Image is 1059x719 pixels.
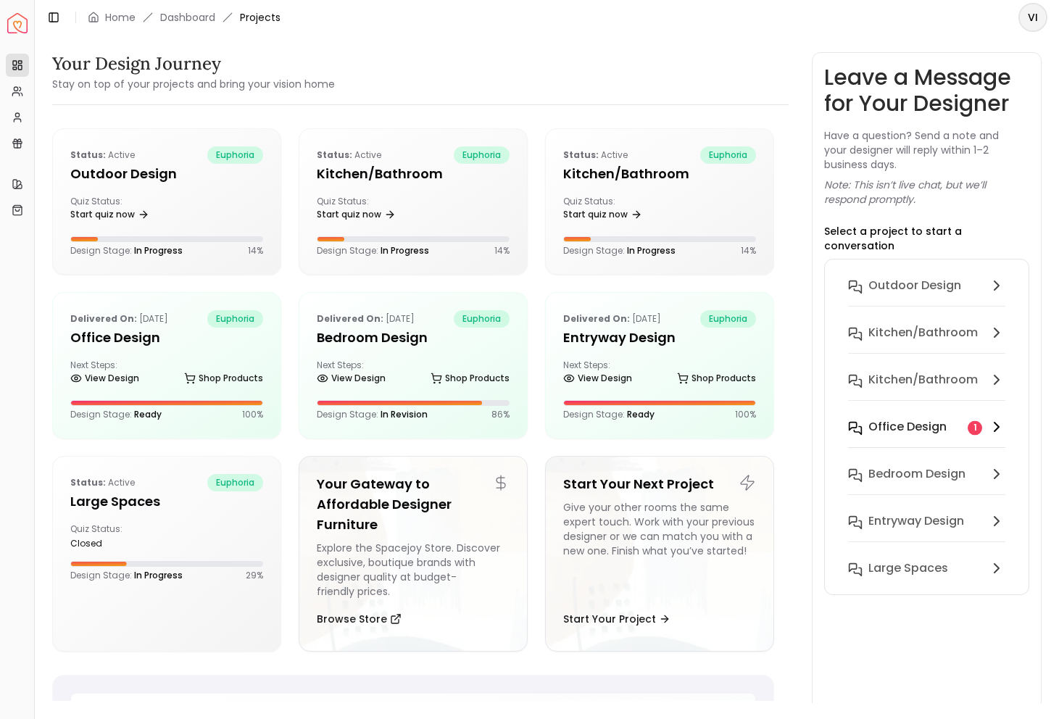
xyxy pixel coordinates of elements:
[836,507,1017,554] button: entryway design
[563,312,630,325] b: Delivered on:
[317,245,429,257] p: Design Stage:
[70,204,149,225] a: Start quiz now
[836,554,1017,583] button: Large Spaces
[868,277,961,294] h6: Outdoor design
[70,164,263,184] h5: Outdoor design
[563,409,655,420] p: Design Stage:
[317,409,428,420] p: Design Stage:
[1018,3,1047,32] button: VI
[317,474,510,535] h5: Your Gateway to Affordable Designer Furniture
[317,359,510,388] div: Next Steps:
[491,409,510,420] p: 86 %
[317,196,407,225] div: Quiz Status:
[563,310,661,328] p: [DATE]
[563,245,676,257] p: Design Stage:
[868,418,947,436] h6: Office design
[1020,4,1046,30] span: VI
[70,310,168,328] p: [DATE]
[868,324,978,341] h6: Kitchen/Bathroom
[741,245,756,257] p: 14 %
[70,368,139,388] a: View Design
[836,318,1017,365] button: Kitchen/Bathroom
[70,359,263,388] div: Next Steps:
[246,570,263,581] p: 29 %
[381,244,429,257] span: In Progress
[70,312,137,325] b: Delivered on:
[563,204,642,225] a: Start quiz now
[836,271,1017,318] button: Outdoor design
[317,604,402,633] button: Browse Store
[824,178,1029,207] p: Note: This isn’t live chat, but we’ll respond promptly.
[70,570,183,581] p: Design Stage:
[70,146,135,164] p: active
[207,310,263,328] span: euphoria
[317,312,383,325] b: Delivered on:
[454,310,510,328] span: euphoria
[70,523,161,549] div: Quiz Status:
[868,512,964,530] h6: entryway design
[70,149,106,161] b: Status:
[299,456,528,652] a: Your Gateway to Affordable Designer FurnitureExplore the Spacejoy Store. Discover exclusive, bout...
[735,409,756,420] p: 100 %
[824,65,1029,117] h3: Leave a Message for Your Designer
[88,10,281,25] nav: breadcrumb
[134,569,183,581] span: In Progress
[184,368,263,388] a: Shop Products
[7,13,28,33] img: Spacejoy Logo
[868,465,965,483] h6: Bedroom design
[317,146,381,164] p: active
[836,460,1017,507] button: Bedroom design
[968,420,982,435] div: 1
[381,408,428,420] span: In Revision
[563,146,628,164] p: active
[52,77,335,91] small: Stay on top of your projects and bring your vision home
[317,328,510,348] h5: Bedroom design
[317,368,386,388] a: View Design
[836,412,1017,460] button: Office design1
[317,164,510,184] h5: Kitchen/Bathroom
[70,474,135,491] p: active
[317,149,352,161] b: Status:
[824,128,1029,172] p: Have a question? Send a note and your designer will reply within 1–2 business days.
[868,371,978,388] h6: Kitchen/Bathroom
[52,52,335,75] h3: Your Design Journey
[317,541,510,599] div: Explore the Spacejoy Store. Discover exclusive, boutique brands with designer quality at budget-f...
[207,146,263,164] span: euphoria
[240,10,281,25] span: Projects
[824,224,1029,253] p: Select a project to start a conversation
[700,310,756,328] span: euphoria
[563,500,756,599] div: Give your other rooms the same expert touch. Work with your previous designer or we can match you...
[627,244,676,257] span: In Progress
[70,476,106,489] b: Status:
[134,408,162,420] span: Ready
[7,13,28,33] a: Spacejoy
[242,409,263,420] p: 100 %
[134,244,183,257] span: In Progress
[248,245,263,257] p: 14 %
[700,146,756,164] span: euphoria
[563,196,654,225] div: Quiz Status:
[563,368,632,388] a: View Design
[836,365,1017,412] button: Kitchen/Bathroom
[160,10,215,25] a: Dashboard
[563,359,756,388] div: Next Steps:
[431,368,510,388] a: Shop Products
[70,491,263,512] h5: Large Spaces
[563,474,756,494] h5: Start Your Next Project
[563,328,756,348] h5: entryway design
[70,245,183,257] p: Design Stage:
[677,368,756,388] a: Shop Products
[545,456,774,652] a: Start Your Next ProjectGive your other rooms the same expert touch. Work with your previous desig...
[70,409,162,420] p: Design Stage:
[563,164,756,184] h5: Kitchen/Bathroom
[70,328,263,348] h5: Office design
[317,204,396,225] a: Start quiz now
[70,196,161,225] div: Quiz Status:
[563,604,670,633] button: Start Your Project
[70,538,161,549] div: closed
[207,474,263,491] span: euphoria
[868,560,948,577] h6: Large Spaces
[494,245,510,257] p: 14 %
[454,146,510,164] span: euphoria
[317,310,415,328] p: [DATE]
